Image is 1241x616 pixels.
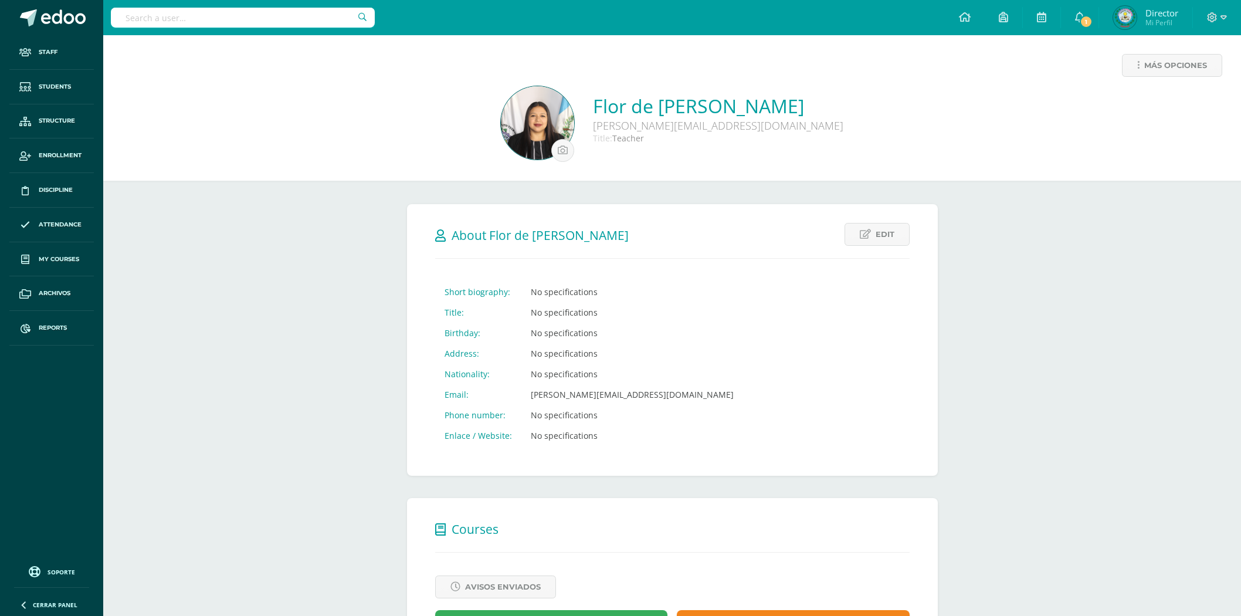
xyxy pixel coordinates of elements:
td: [PERSON_NAME][EMAIL_ADDRESS][DOMAIN_NAME] [521,384,743,405]
a: Students [9,70,94,104]
td: Nationality: [435,364,521,384]
a: Enrollment [9,138,94,173]
td: Short biography: [435,282,521,302]
td: No specifications [521,323,743,343]
a: Soporte [14,563,89,579]
img: 648d3fb031ec89f861c257ccece062c1.png [1113,6,1137,29]
a: Flor de [PERSON_NAME] [593,93,843,119]
span: Edit [876,224,894,245]
td: No specifications [521,405,743,425]
td: Title: [435,302,521,323]
span: Staff [39,48,57,57]
td: No specifications [521,282,743,302]
td: No specifications [521,364,743,384]
span: Structure [39,116,75,126]
a: Avisos Enviados [435,576,556,598]
span: Director [1145,7,1178,19]
a: Reports [9,311,94,346]
span: Attendance [39,220,82,229]
a: Edit [845,223,910,246]
td: No specifications [521,302,743,323]
a: Archivos [9,276,94,311]
a: My courses [9,242,94,277]
span: Archivos [39,289,70,298]
input: Search a user… [111,8,375,28]
td: Address: [435,343,521,364]
span: Mi Perfil [1145,18,1178,28]
span: Reports [39,323,67,333]
td: No specifications [521,425,743,446]
a: Structure [9,104,94,139]
td: Phone number: [435,405,521,425]
span: My courses [39,255,79,264]
span: Courses [452,521,499,537]
span: Enrollment [39,151,82,160]
a: Staff [9,35,94,70]
span: Más opciones [1144,55,1207,76]
td: Email: [435,384,521,405]
span: Discipline [39,185,73,195]
span: Title: [593,133,612,144]
img: fc0f664bcf0b55d62ea1020c747907f1.png [501,86,574,160]
span: Cerrar panel [33,601,77,609]
span: Teacher [612,133,644,144]
td: Birthday: [435,323,521,343]
span: About Flor de [PERSON_NAME] [452,227,629,243]
td: No specifications [521,343,743,364]
a: Más opciones [1122,54,1222,77]
span: Avisos Enviados [465,576,541,598]
span: Soporte [48,568,75,576]
div: [PERSON_NAME][EMAIL_ADDRESS][DOMAIN_NAME] [593,119,843,133]
span: 1 [1080,15,1093,28]
a: Discipline [9,173,94,208]
td: Enlace / Website: [435,425,521,446]
a: Attendance [9,208,94,242]
span: Students [39,82,71,92]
